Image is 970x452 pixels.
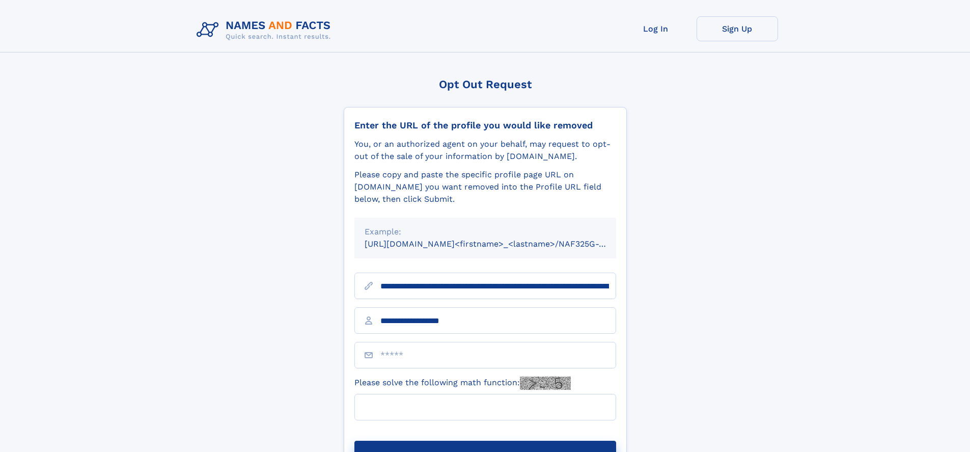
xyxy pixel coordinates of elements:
[354,169,616,205] div: Please copy and paste the specific profile page URL on [DOMAIN_NAME] you want removed into the Pr...
[354,138,616,163] div: You, or an authorized agent on your behalf, may request to opt-out of the sale of your informatio...
[344,78,627,91] div: Opt Out Request
[365,239,635,249] small: [URL][DOMAIN_NAME]<firstname>_<lastname>/NAF325G-xxxxxxxx
[354,120,616,131] div: Enter the URL of the profile you would like removed
[354,377,571,390] label: Please solve the following math function:
[697,16,778,41] a: Sign Up
[192,16,339,44] img: Logo Names and Facts
[615,16,697,41] a: Log In
[365,226,606,238] div: Example:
